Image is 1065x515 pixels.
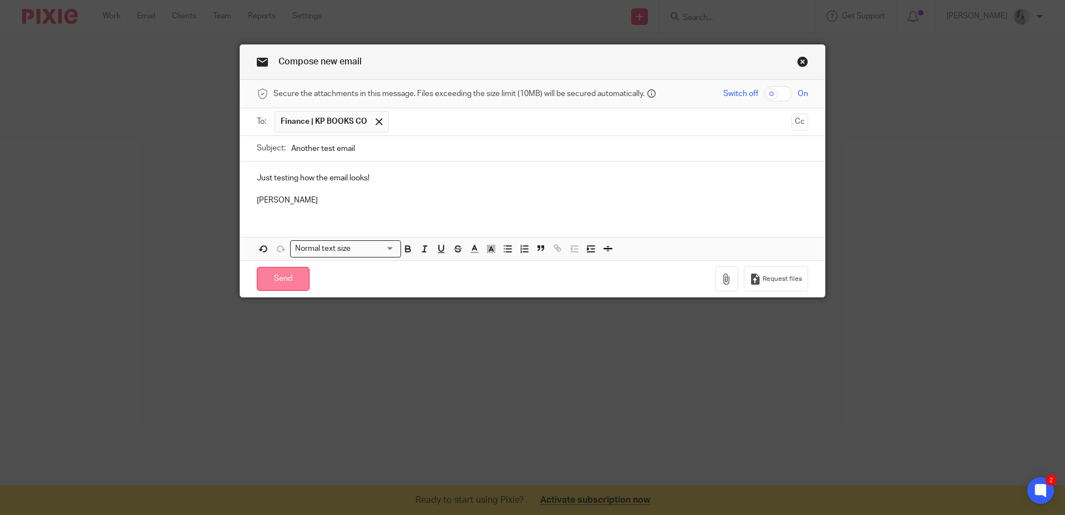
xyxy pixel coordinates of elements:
input: Search for option [354,243,394,255]
a: Close this dialog window [797,56,808,71]
span: On [798,88,808,99]
div: 2 [1046,474,1057,486]
div: Search for option [290,240,401,257]
span: Secure the attachments in this message. Files exceeding the size limit (10MB) will be secured aut... [273,88,645,99]
span: Compose new email [278,57,362,66]
span: Switch off [723,88,758,99]
p: [PERSON_NAME] [257,195,808,206]
button: Cc [792,114,808,130]
input: Send [257,267,310,291]
span: Normal text size [293,243,353,255]
label: Subject: [257,143,286,154]
label: To: [257,116,269,127]
p: Just testing how the email looks! [257,173,808,184]
span: Finance | KP BOOKS CO [281,116,367,127]
button: Request files [744,266,808,291]
span: Request files [763,275,802,284]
